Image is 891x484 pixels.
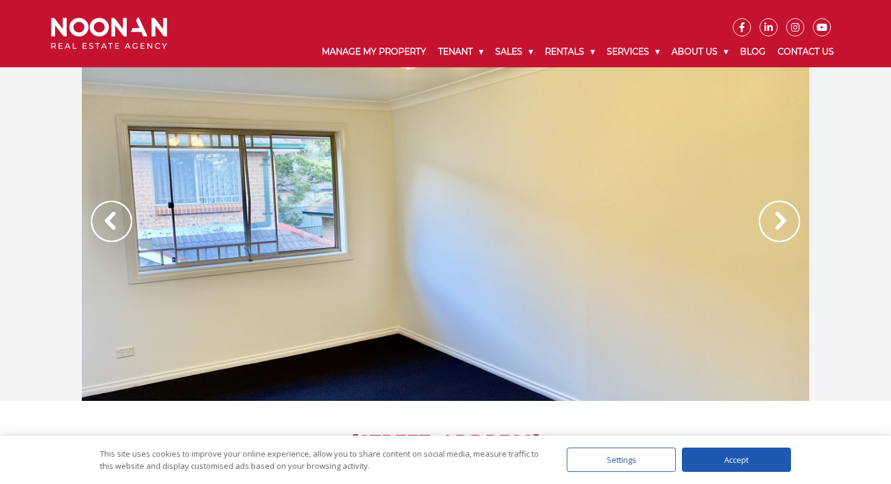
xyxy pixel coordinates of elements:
[539,36,601,67] a: Rentals
[601,36,666,67] a: Services
[734,36,772,67] a: Blog
[100,448,542,472] div: This site uses cookies to improve your online experience, allow you to share content on social me...
[91,201,132,242] img: Arrow slider
[432,36,489,67] a: Tenant
[682,448,791,472] div: Accept
[489,36,539,67] a: Sales
[316,36,432,67] a: Manage My Property
[759,201,800,242] img: Arrow slider
[82,431,809,453] h1: [STREET_ADDRESS]
[51,18,167,50] img: Noonan Real Estate Agency
[567,448,676,472] div: Settings
[666,36,734,67] a: About Us
[772,36,840,67] a: Contact Us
